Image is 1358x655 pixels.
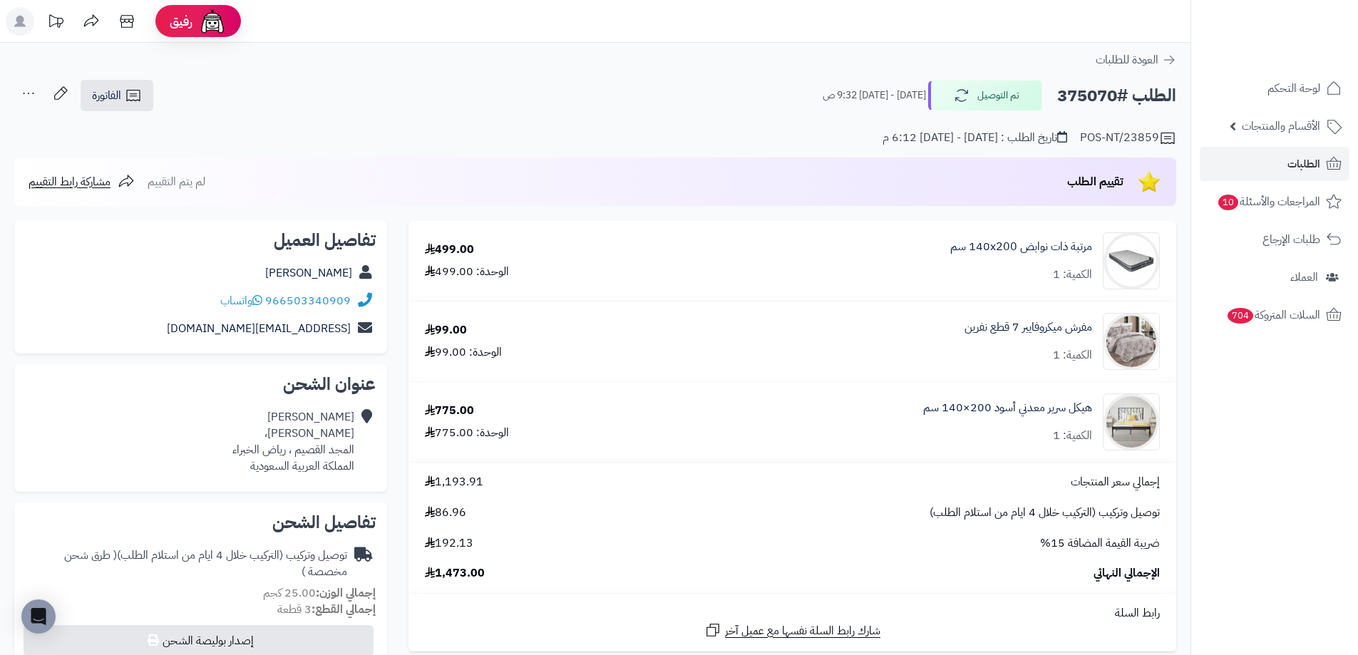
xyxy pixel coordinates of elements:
[1104,393,1159,450] img: 1754548311-010101030003-90x90.jpg
[425,565,485,582] span: 1,473.00
[232,409,354,474] div: [PERSON_NAME] [PERSON_NAME]، المجد القصيم ، رياض الخبراء المملكة العربية السعودية
[425,505,466,521] span: 86.96
[1217,192,1320,212] span: المراجعات والأسئلة
[1200,71,1349,105] a: لوحة التحكم
[1094,565,1160,582] span: الإجمالي النهائي
[38,7,73,39] a: تحديثات المنصة
[1071,474,1160,490] span: إجمالي سعر المنتجات
[1290,267,1318,287] span: العملاء
[1104,313,1159,370] img: 1752909048-1-90x90.jpg
[316,584,376,602] strong: إجمالي الوزن:
[1267,78,1320,98] span: لوحة التحكم
[1218,195,1238,210] span: 10
[148,173,205,190] span: لم يتم التقييم
[198,7,227,36] img: ai-face.png
[1200,185,1349,219] a: المراجعات والأسئلة10
[1057,81,1176,110] h2: الطلب #375070
[265,264,352,282] a: [PERSON_NAME]
[1040,535,1160,552] span: ضريبة القيمة المضافة 15%
[92,87,121,104] span: الفاتورة
[1080,130,1176,147] div: POS-NT/23859
[277,601,376,618] small: 3 قطعة
[928,81,1042,110] button: تم التوصيل
[1200,260,1349,294] a: العملاء
[26,514,376,531] h2: تفاصيل الشحن
[425,264,509,280] div: الوحدة: 499.00
[1053,347,1092,363] div: الكمية: 1
[1262,229,1320,249] span: طلبات الإرجاع
[883,130,1067,146] div: تاريخ الطلب : [DATE] - [DATE] 6:12 م
[1053,267,1092,283] div: الكمية: 1
[29,173,135,190] a: مشاركة رابط التقييم
[425,322,467,339] div: 99.00
[823,88,926,103] small: [DATE] - [DATE] 9:32 ص
[425,242,474,258] div: 499.00
[1200,147,1349,181] a: الطلبات
[1053,428,1092,444] div: الكمية: 1
[704,622,880,639] a: شارك رابط السلة نفسها مع عميل آخر
[414,605,1171,622] div: رابط السلة
[1096,51,1158,68] span: العودة للطلبات
[425,344,502,361] div: الوحدة: 99.00
[1200,298,1349,332] a: السلات المتروكة704
[1200,222,1349,257] a: طلبات الإرجاع
[1067,173,1123,190] span: تقييم الطلب
[923,400,1092,416] a: هيكل سرير معدني أسود 200×140 سم
[930,505,1160,521] span: توصيل وتركيب (التركيب خلال 4 ايام من استلام الطلب)
[26,232,376,249] h2: تفاصيل العميل
[425,535,473,552] span: 192.13
[21,599,56,634] div: Open Intercom Messenger
[81,80,153,111] a: الفاتورة
[1287,154,1320,174] span: الطلبات
[1228,308,1254,324] span: 704
[425,403,474,419] div: 775.00
[965,319,1092,336] a: مفرش ميكروفايبر 7 قطع نفرين
[265,292,351,309] a: 966503340909
[64,547,347,580] span: ( طرق شحن مخصصة )
[1096,51,1176,68] a: العودة للطلبات
[950,239,1092,255] a: مرتبة ذات نوابض 140x200 سم
[1242,116,1320,136] span: الأقسام والمنتجات
[1104,232,1159,289] img: 1702551583-26-90x90.jpg
[26,547,347,580] div: توصيل وتركيب (التركيب خلال 4 ايام من استلام الطلب)
[220,292,262,309] a: واتساب
[425,425,509,441] div: الوحدة: 775.00
[425,474,483,490] span: 1,193.91
[312,601,376,618] strong: إجمالي القطع:
[1261,35,1344,65] img: logo-2.png
[263,584,376,602] small: 25.00 كجم
[725,623,880,639] span: شارك رابط السلة نفسها مع عميل آخر
[29,173,110,190] span: مشاركة رابط التقييم
[170,13,192,30] span: رفيق
[26,376,376,393] h2: عنوان الشحن
[167,320,351,337] a: [EMAIL_ADDRESS][DOMAIN_NAME]
[1226,305,1320,325] span: السلات المتروكة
